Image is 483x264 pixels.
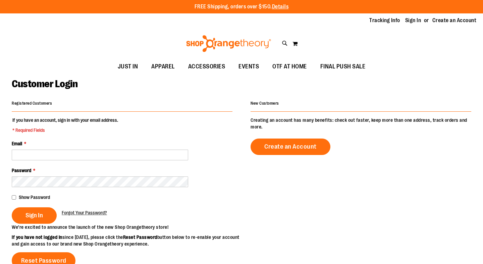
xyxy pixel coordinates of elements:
strong: Registered Customers [12,101,52,106]
strong: New Customers [251,101,279,106]
strong: Reset Password [123,234,157,240]
span: JUST IN [118,59,138,74]
p: We’re excited to announce the launch of the new Shop Orangetheory store! [12,224,241,230]
span: APPAREL [151,59,175,74]
a: Forgot Your Password? [62,209,107,216]
a: JUST IN [111,59,145,74]
a: Details [272,4,289,10]
a: ACCESSORIES [181,59,232,74]
span: Show Password [19,195,50,200]
a: APPAREL [145,59,181,74]
a: EVENTS [232,59,266,74]
p: FREE Shipping, orders over $150. [195,3,289,11]
a: Tracking Info [369,17,400,24]
a: OTF AT HOME [266,59,314,74]
legend: If you have an account, sign in with your email address. [12,117,119,134]
a: FINAL PUSH SALE [314,59,372,74]
span: Password [12,168,31,173]
span: Sign In [25,212,43,219]
span: EVENTS [238,59,259,74]
span: Create an Account [264,143,317,150]
a: Sign In [405,17,421,24]
span: Forgot Your Password? [62,210,107,215]
button: Sign In [12,207,57,224]
strong: If you have not logged in [12,234,62,240]
span: FINAL PUSH SALE [320,59,366,74]
a: Create an Account [432,17,477,24]
p: since [DATE], please click the button below to re-enable your account and gain access to our bran... [12,234,241,247]
span: * Required Fields [12,127,118,134]
a: Create an Account [251,139,330,155]
img: Shop Orangetheory [185,35,272,52]
span: ACCESSORIES [188,59,225,74]
span: Customer Login [12,78,77,90]
span: Email [12,141,22,146]
span: OTF AT HOME [272,59,307,74]
p: Creating an account has many benefits: check out faster, keep more than one address, track orders... [251,117,471,130]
